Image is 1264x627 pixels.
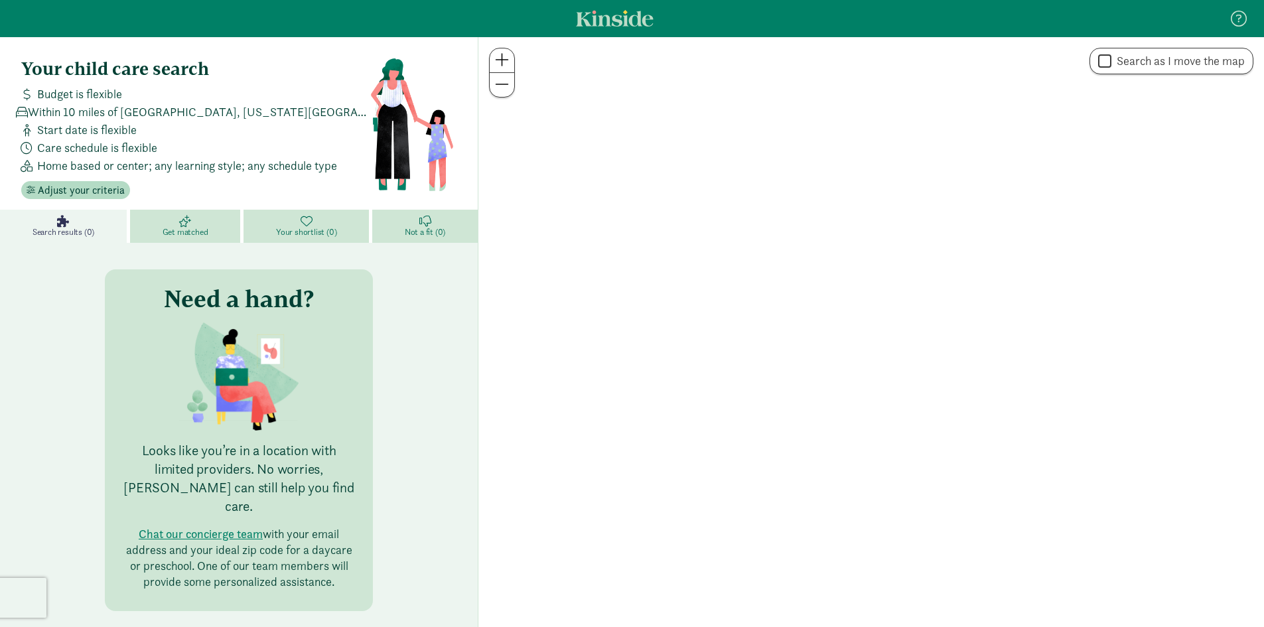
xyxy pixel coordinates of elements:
[38,182,125,198] span: Adjust your criteria
[163,227,208,238] span: Get matched
[37,85,122,103] span: Budget is flexible
[37,157,337,174] span: Home based or center; any learning style; any schedule type
[37,139,157,157] span: Care schedule is flexible
[244,210,372,243] a: Your shortlist (0)
[576,10,654,27] a: Kinside
[121,441,357,516] p: Looks like you’re in a location with limited providers. No worries, [PERSON_NAME] can still help ...
[28,103,370,121] span: Within 10 miles of [GEOGRAPHIC_DATA], [US_STATE][GEOGRAPHIC_DATA], [GEOGRAPHIC_DATA]. [GEOGRAPHIC...
[139,526,263,542] button: Chat our concierge team
[21,181,130,200] button: Adjust your criteria
[164,285,314,312] h3: Need a hand?
[130,210,244,243] a: Get matched
[33,227,94,238] span: Search results (0)
[405,227,445,238] span: Not a fit (0)
[121,526,357,590] p: with your email address and your ideal zip code for a daycare or preschool. One of our team membe...
[276,227,336,238] span: Your shortlist (0)
[21,58,370,80] h4: Your child care search
[1111,53,1245,69] label: Search as I move the map
[37,121,137,139] span: Start date is flexible
[372,210,478,243] a: Not a fit (0)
